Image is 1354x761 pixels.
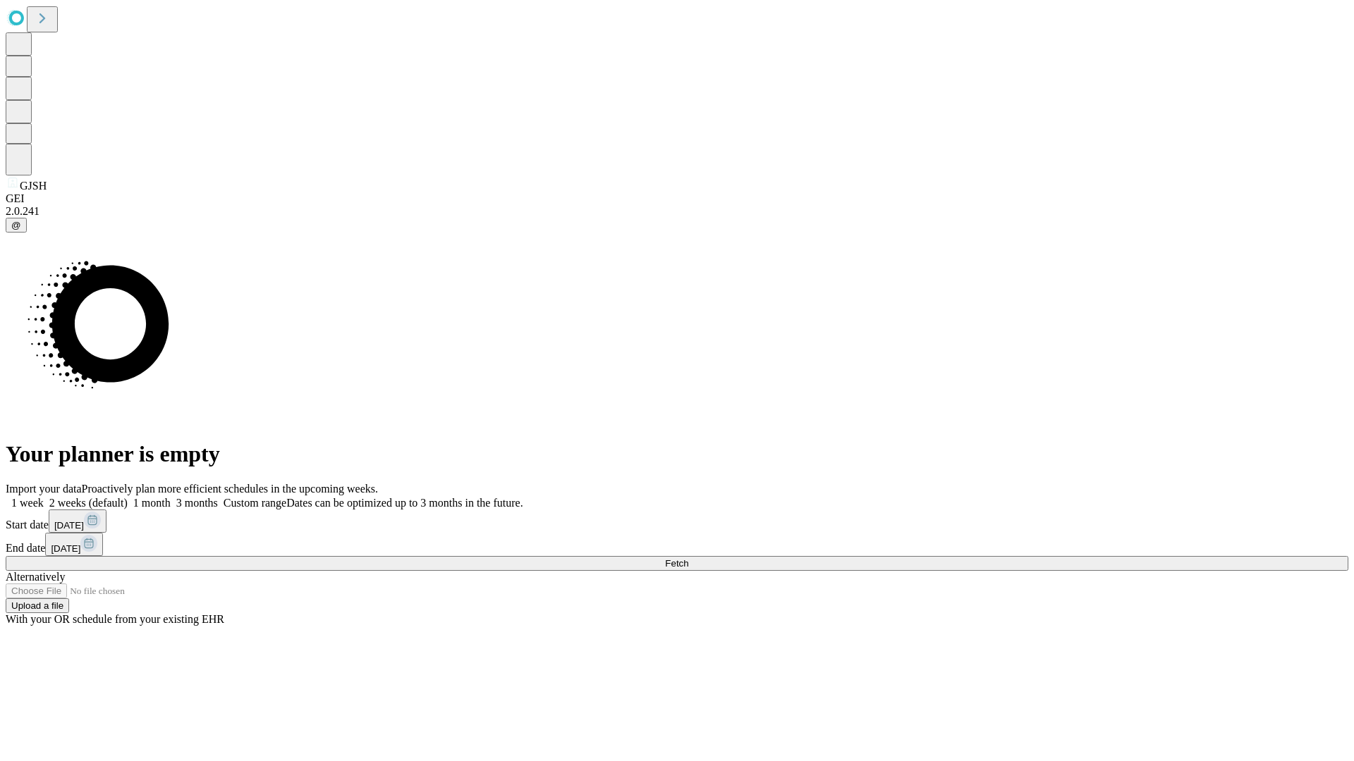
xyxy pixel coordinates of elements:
span: Custom range [224,497,286,509]
div: End date [6,533,1348,556]
div: Start date [6,509,1348,533]
button: Fetch [6,556,1348,571]
span: [DATE] [54,520,84,531]
button: Upload a file [6,598,69,613]
span: 2 weeks (default) [49,497,128,509]
span: Alternatively [6,571,65,583]
button: @ [6,218,27,233]
span: 3 months [176,497,218,509]
h1: Your planner is empty [6,441,1348,467]
button: [DATE] [45,533,103,556]
span: 1 week [11,497,44,509]
span: With your OR schedule from your existing EHR [6,613,224,625]
div: GEI [6,192,1348,205]
span: [DATE] [51,543,80,554]
span: Dates can be optimized up to 3 months in the future. [286,497,523,509]
span: 1 month [133,497,171,509]
span: Fetch [665,558,688,569]
div: 2.0.241 [6,205,1348,218]
span: GJSH [20,180,47,192]
span: Proactively plan more efficient schedules in the upcoming weeks. [82,483,378,495]
span: Import your data [6,483,82,495]
span: @ [11,220,21,230]
button: [DATE] [49,509,106,533]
